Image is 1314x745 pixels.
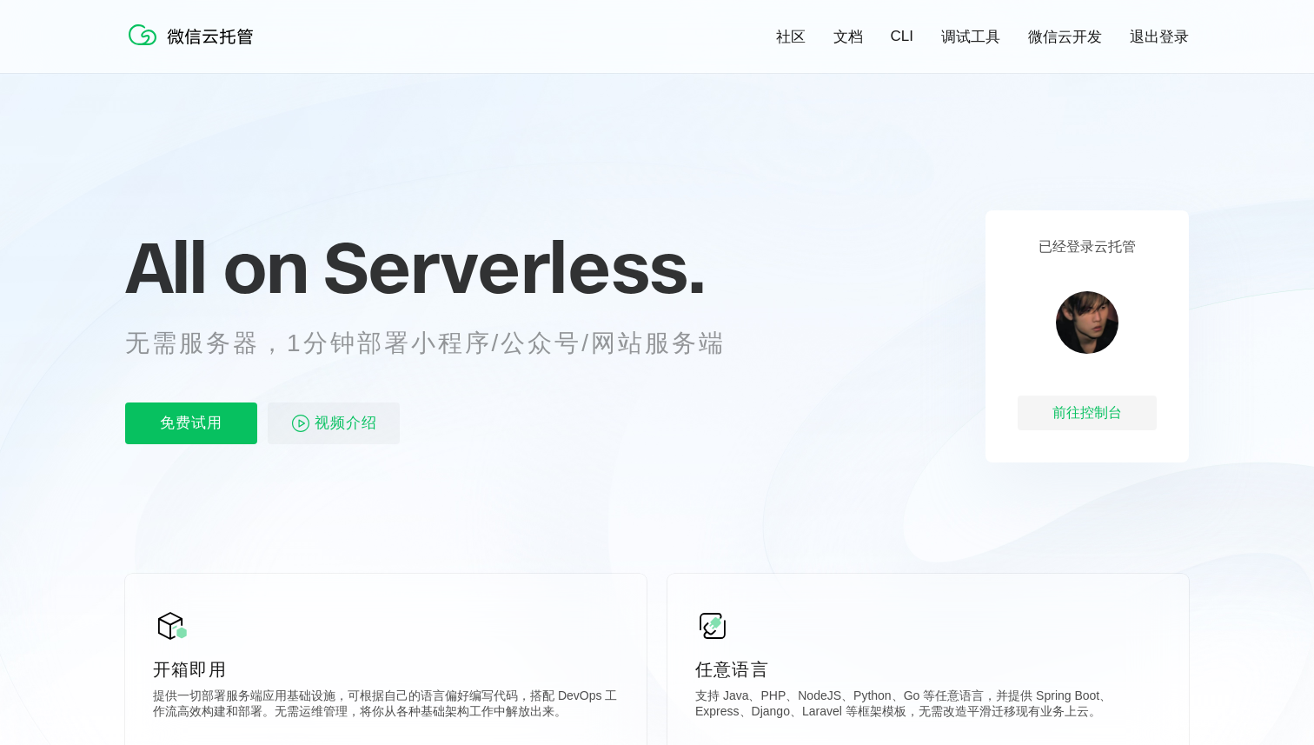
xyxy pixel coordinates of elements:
[125,40,264,55] a: 微信云托管
[323,223,705,310] span: Serverless.
[941,27,1000,47] a: 调试工具
[891,28,913,45] a: CLI
[833,27,863,47] a: 文档
[153,688,619,723] p: 提供一切部署服务端应用基础设施，可根据自己的语言偏好编写代码，搭配 DevOps 工作流高效构建和部署。无需运维管理，将你从各种基础架构工作中解放出来。
[290,413,311,434] img: video_play.svg
[153,657,619,682] p: 开箱即用
[125,17,264,52] img: 微信云托管
[1130,27,1189,47] a: 退出登录
[1018,396,1157,430] div: 前往控制台
[125,402,257,444] p: 免费试用
[1039,238,1136,256] p: 已经登录云托管
[125,326,758,361] p: 无需服务器，1分钟部署小程序/公众号/网站服务端
[315,402,377,444] span: 视频介绍
[1028,27,1102,47] a: 微信云开发
[776,27,806,47] a: 社区
[125,223,307,310] span: All on
[695,657,1161,682] p: 任意语言
[695,688,1161,723] p: 支持 Java、PHP、NodeJS、Python、Go 等任意语言，并提供 Spring Boot、Express、Django、Laravel 等框架模板，无需改造平滑迁移现有业务上云。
